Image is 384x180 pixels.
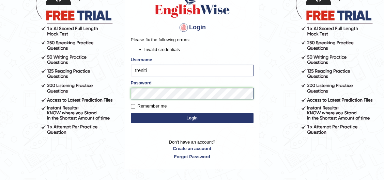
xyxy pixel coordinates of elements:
[131,36,254,43] p: Please fix the following errors:
[131,104,135,109] input: Remember me
[131,139,254,160] p: Don't have an account?
[131,145,254,152] a: Create an account
[131,22,254,33] h4: Login
[131,103,167,110] label: Remember me
[131,113,254,123] button: Login
[131,80,152,86] label: Password
[131,153,254,160] a: Forgot Password
[131,56,152,63] label: Username
[144,46,254,53] li: Invalid credentials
